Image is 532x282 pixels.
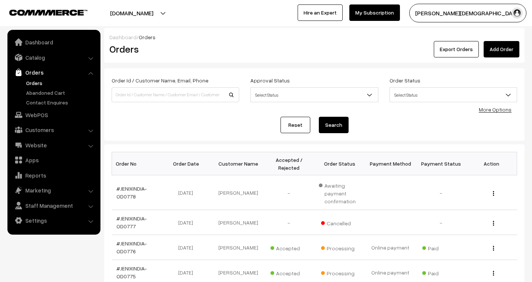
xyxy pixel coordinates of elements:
[493,246,494,251] img: Menu
[434,41,479,57] button: Export Orders
[493,221,494,226] img: Menu
[264,175,314,210] td: -
[116,185,147,200] a: #JENIXINDIA-OD0778
[9,51,98,64] a: Catalog
[321,217,358,227] span: Cancelled
[9,153,98,167] a: Apps
[112,76,208,84] label: Order Id / Customer Name, Email, Phone
[321,267,358,277] span: Processing
[409,4,526,22] button: [PERSON_NAME][DEMOGRAPHIC_DATA]
[116,240,147,254] a: #JENIXINDIA-OD0776
[109,43,238,55] h2: Orders
[264,210,314,235] td: -
[264,152,314,175] th: Accepted / Rejected
[416,175,466,210] td: -
[466,152,517,175] th: Action
[493,271,494,276] img: Menu
[319,117,349,133] button: Search
[479,106,512,113] a: More Options
[116,215,147,229] a: #JENIXINDIA-OD0777
[321,242,358,252] span: Processing
[24,79,98,87] a: Orders
[9,184,98,197] a: Marketing
[24,89,98,97] a: Abandoned Cart
[9,7,74,16] a: COMMMERCE
[9,35,98,49] a: Dashboard
[250,76,290,84] label: Approval Status
[390,88,517,101] span: Select Status
[9,66,98,79] a: Orders
[213,175,264,210] td: [PERSON_NAME]
[416,210,466,235] td: -
[298,4,343,21] a: Hire an Expert
[250,87,378,102] span: Select Status
[512,7,523,19] img: user
[163,152,213,175] th: Order Date
[109,34,137,40] a: Dashboard
[251,88,378,101] span: Select Status
[9,108,98,122] a: WebPOS
[213,235,264,260] td: [PERSON_NAME]
[84,4,179,22] button: [DOMAIN_NAME]
[484,41,519,57] a: Add Order
[416,152,466,175] th: Payment Status
[422,242,459,252] span: Paid
[213,210,264,235] td: [PERSON_NAME]
[9,199,98,212] a: Staff Management
[9,214,98,227] a: Settings
[24,98,98,106] a: Contact Enquires
[365,152,416,175] th: Payment Method
[422,267,459,277] span: Paid
[270,267,308,277] span: Accepted
[390,87,517,102] span: Select Status
[9,123,98,137] a: Customers
[493,191,494,196] img: Menu
[163,210,213,235] td: [DATE]
[163,175,213,210] td: [DATE]
[314,152,365,175] th: Order Status
[213,152,264,175] th: Customer Name
[281,117,310,133] a: Reset
[270,242,308,252] span: Accepted
[109,33,519,41] div: /
[139,34,156,40] span: Orders
[365,235,416,260] td: Online payment
[349,4,400,21] a: My Subscription
[9,10,87,15] img: COMMMERCE
[112,152,163,175] th: Order No
[319,180,360,205] span: Awaiting payment confirmation
[116,265,147,279] a: #JENIXINDIA-OD0775
[9,169,98,182] a: Reports
[9,138,98,152] a: Website
[390,76,420,84] label: Order Status
[112,87,239,102] input: Order Id / Customer Name / Customer Email / Customer Phone
[163,235,213,260] td: [DATE]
